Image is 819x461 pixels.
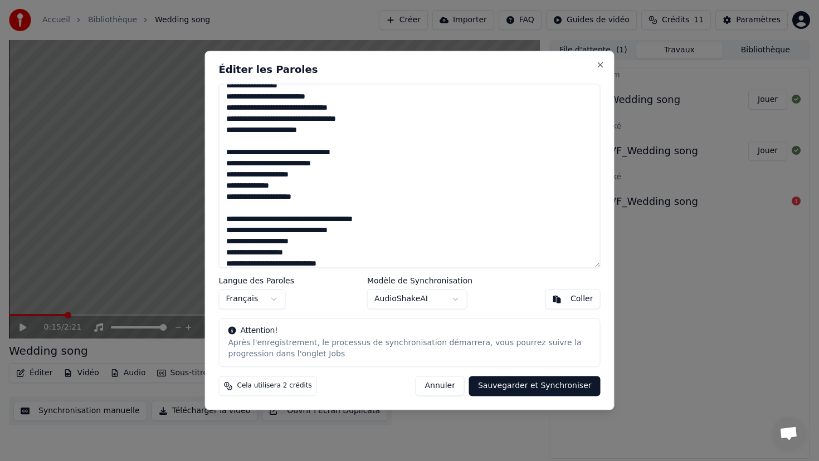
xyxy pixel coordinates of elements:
span: Cela utilisera 2 crédits [237,382,312,391]
button: Annuler [416,376,465,396]
div: Attention! [228,326,591,337]
div: Après l'enregistrement, le processus de synchronisation démarrera, vous pourrez suivre la progres... [228,338,591,360]
h2: Éditer les Paroles [219,65,601,75]
button: Sauvegarder et Synchroniser [469,376,601,396]
div: Coller [571,294,593,305]
label: Langue des Paroles [219,277,295,285]
button: Coller [545,290,601,310]
label: Modèle de Synchronisation [367,277,472,285]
